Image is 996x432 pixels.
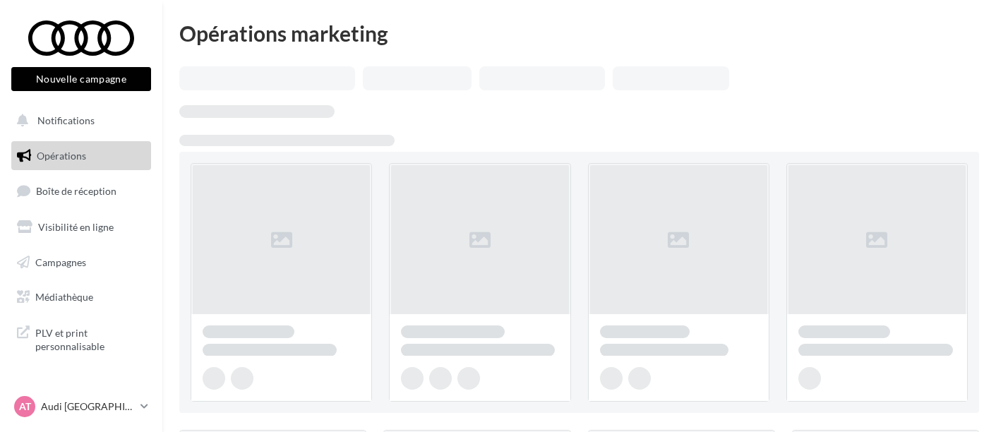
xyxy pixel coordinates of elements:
button: Nouvelle campagne [11,67,151,91]
p: Audi [GEOGRAPHIC_DATA] [41,400,135,414]
span: PLV et print personnalisable [35,323,145,354]
span: Notifications [37,114,95,126]
a: AT Audi [GEOGRAPHIC_DATA] [11,393,151,420]
span: AT [19,400,31,414]
span: Boîte de réception [36,185,116,197]
span: Médiathèque [35,291,93,303]
a: Opérations [8,141,154,171]
span: Visibilité en ligne [38,221,114,233]
button: Notifications [8,106,148,136]
a: Campagnes [8,248,154,277]
span: Opérations [37,150,86,162]
span: Campagnes [35,256,86,268]
a: Médiathèque [8,282,154,312]
a: PLV et print personnalisable [8,318,154,359]
div: Opérations marketing [179,23,979,44]
a: Visibilité en ligne [8,212,154,242]
a: Boîte de réception [8,176,154,206]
